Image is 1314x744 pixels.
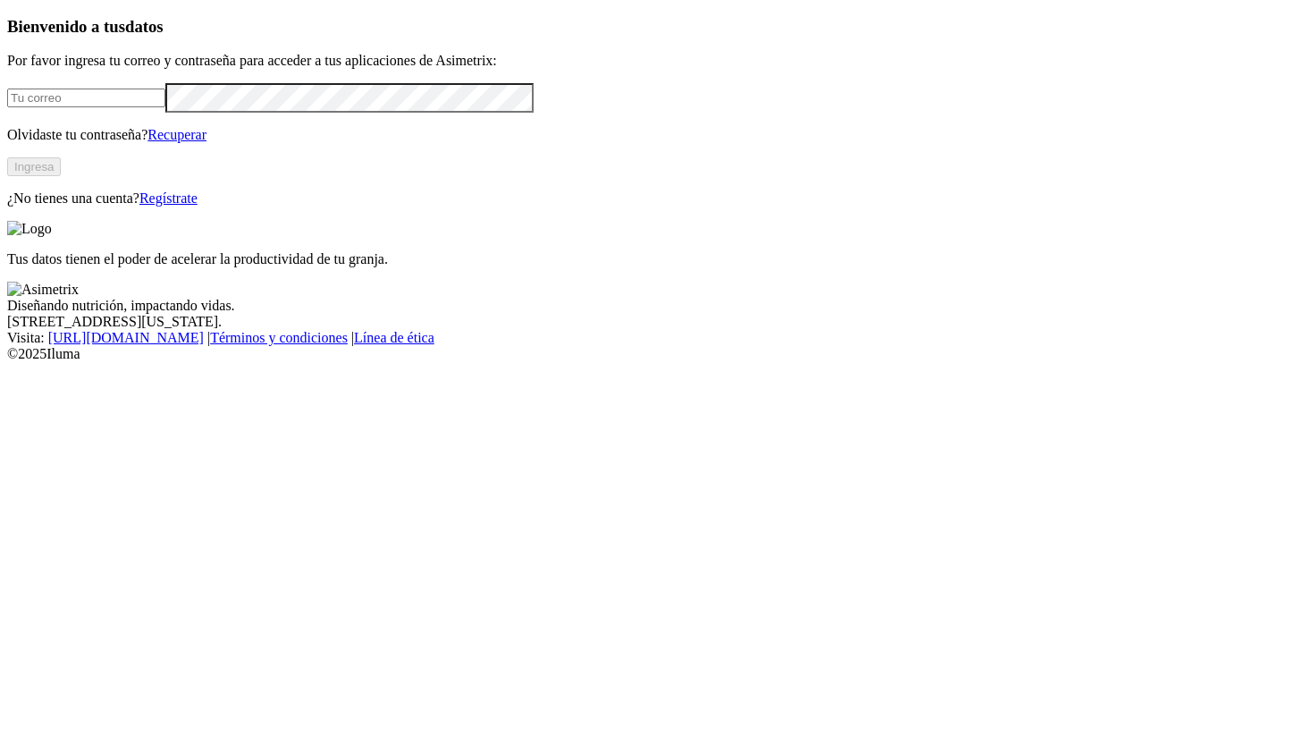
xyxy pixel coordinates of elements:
a: Recuperar [147,127,206,142]
a: [URL][DOMAIN_NAME] [48,330,204,345]
p: Por favor ingresa tu correo y contraseña para acceder a tus aplicaciones de Asimetrix: [7,53,1307,69]
div: Visita : | | [7,330,1307,346]
p: ¿No tienes una cuenta? [7,190,1307,207]
img: Asimetrix [7,282,79,298]
a: Términos y condiciones [210,330,348,345]
input: Tu correo [7,89,165,107]
div: [STREET_ADDRESS][US_STATE]. [7,314,1307,330]
div: © 2025 Iluma [7,346,1307,362]
a: Línea de ética [354,330,434,345]
p: Tus datos tienen el poder de acelerar la productividad de tu granja. [7,251,1307,267]
div: Diseñando nutrición, impactando vidas. [7,298,1307,314]
a: Regístrate [139,190,198,206]
p: Olvidaste tu contraseña? [7,127,1307,143]
button: Ingresa [7,157,61,176]
span: datos [125,17,164,36]
h3: Bienvenido a tus [7,17,1307,37]
img: Logo [7,221,52,237]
